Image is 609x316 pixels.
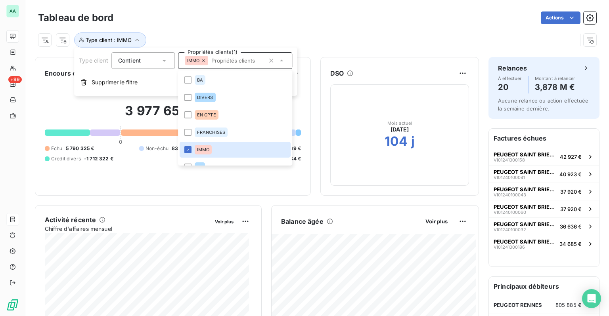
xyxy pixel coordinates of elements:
[6,5,19,17] div: AA
[385,133,408,149] h2: 104
[411,133,415,149] h2: j
[494,169,556,175] span: PEUGEOT SAINT BRIEUC (GEMY)
[494,186,557,192] span: PEUGEOT SAINT BRIEUC (GEMY)
[498,97,588,112] span: Aucune relance ou action effectuée la semaine dernière.
[38,11,113,25] h3: Tableau de bord
[489,200,599,217] button: PEUGEOT SAINT BRIEUC (GEMY)VI0124010006037 920 €
[45,103,301,127] h2: 3 977 658,59 €
[494,221,557,227] span: PEUGEOT SAINT BRIEUC (GEMY)
[494,227,526,232] span: VI01240100032
[74,74,297,91] button: Supprimer le filtre
[172,145,195,152] span: 837 671 €
[92,78,138,86] span: Supprimer le filtre
[197,78,203,82] span: BA
[423,218,450,225] button: Voir plus
[51,145,63,152] span: Échu
[494,158,525,162] span: VI01241000158
[489,235,599,252] button: PEUGEOT SAINT BRIEUC (GEMY)VI0124100018634 685 €
[213,218,236,225] button: Voir plus
[560,206,582,212] span: 37 920 €
[494,302,542,308] span: PEUGEOT RENNES
[494,210,526,215] span: VI01240100060
[582,289,601,308] div: Open Intercom Messenger
[535,81,575,93] h4: 3,878 M €
[6,299,19,311] img: Logo LeanPay
[560,223,582,230] span: 36 636 €
[555,302,582,308] span: 805 885 €
[118,57,141,64] span: Contient
[489,165,599,183] button: PEUGEOT SAINT BRIEUC (GEMY)VI0124010004140 923 €
[489,129,599,148] h6: Factures échues
[494,204,557,210] span: PEUGEOT SAINT BRIEUC (GEMY)
[494,151,557,158] span: PEUGEOT SAINT BRIEUC (GEMY)
[330,69,344,78] h6: DSO
[489,277,599,296] h6: Principaux débiteurs
[51,155,81,162] span: Crédit divers
[208,57,264,64] input: Propriétés clients
[489,183,599,200] button: PEUGEOT SAINT BRIEUC (GEMY)VI0124010004337 920 €
[425,218,448,225] span: Voir plus
[535,76,575,81] span: Montant à relancer
[197,95,213,100] span: DIVERS
[45,215,96,225] h6: Activité récente
[119,139,122,145] span: 0
[79,57,108,64] span: Type client
[45,225,209,233] span: Chiffre d'affaires mensuel
[281,217,324,226] h6: Balance âgée
[387,121,412,126] span: Mois actuel
[489,148,599,165] button: PEUGEOT SAINT BRIEUC (GEMY)VI0124100015842 927 €
[45,69,90,78] h6: Encours client
[197,147,210,152] span: IMMO
[498,81,522,93] h4: 20
[215,219,234,225] span: Voir plus
[489,217,599,235] button: PEUGEOT SAINT BRIEUC (GEMY)VI0124010003236 636 €
[559,241,582,247] span: 34 685 €
[560,188,582,195] span: 37 920 €
[498,63,527,73] h6: Relances
[494,192,526,197] span: VI01240100043
[197,112,216,117] span: EN CPTE
[494,245,525,249] span: VI01241000186
[146,145,169,152] span: Non-échu
[8,76,22,83] span: +99
[197,165,203,169] span: LD
[391,126,409,133] span: [DATE]
[86,37,132,43] span: Type client : IMMO
[187,58,200,63] span: IMMO
[84,155,113,162] span: -1 712 322 €
[74,32,146,48] button: Type client : IMMO
[559,171,582,177] span: 40 923 €
[494,175,525,180] span: VI01240100041
[66,145,94,152] span: 5 790 325 €
[498,76,522,81] span: À effectuer
[197,130,226,135] span: FRANCHISES
[560,154,582,160] span: 42 927 €
[494,238,556,245] span: PEUGEOT SAINT BRIEUC (GEMY)
[541,11,580,24] button: Actions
